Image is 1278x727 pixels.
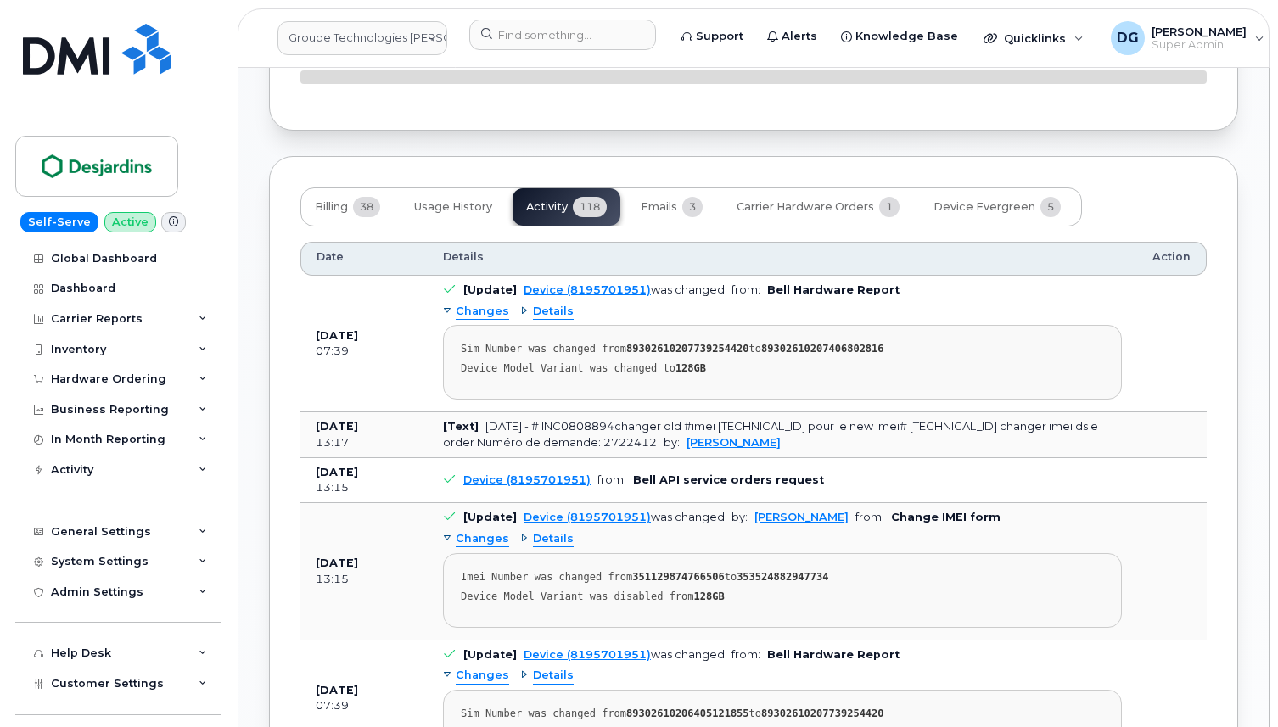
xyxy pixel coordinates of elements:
[731,283,760,296] span: from:
[641,200,677,214] span: Emails
[755,20,829,53] a: Alerts
[461,707,1104,720] div: Sim Number was changed from to
[316,344,412,359] div: 07:39
[1099,21,1276,55] div: Dmitrii Golovin
[524,648,651,661] a: Device (8195701951)
[461,590,1104,603] div: Device Model Variant was disabled from
[456,668,509,684] span: Changes
[315,200,348,214] span: Billing
[524,511,651,523] a: Device (8195701951)
[1152,38,1247,52] span: Super Admin
[731,648,760,661] span: from:
[1117,28,1139,48] span: DG
[633,473,824,486] b: Bell API service orders request
[524,283,651,296] a: Device (8195701951)
[463,511,517,523] b: [Update]
[463,283,517,296] b: [Update]
[696,28,743,45] span: Support
[767,648,900,661] b: Bell Hardware Report
[277,21,447,55] a: Groupe Technologies Desjardins
[316,572,412,587] div: 13:15
[731,511,748,523] span: by:
[463,648,517,661] b: [Update]
[879,197,900,217] span: 1
[461,362,1104,375] div: Device Model Variant was changed to
[443,249,484,265] span: Details
[694,590,725,602] strong: 128GB
[456,304,509,320] span: Changes
[664,436,680,449] span: by:
[675,362,706,374] strong: 128GB
[316,435,412,450] div: 13:17
[533,668,574,684] span: Details
[469,20,656,50] input: Find something...
[316,480,412,495] div: 13:15
[524,511,725,523] div: was changed
[782,28,817,45] span: Alerts
[316,466,358,478] b: [DATE]
[316,556,358,569] b: [DATE]
[316,684,358,696] b: [DATE]
[754,511,849,523] a: [PERSON_NAME]
[761,343,884,355] strong: 89302610207406802816
[317,249,344,265] span: Date
[461,571,1104,584] div: Imei Number was changed from to
[414,200,492,214] span: Usage History
[461,343,1104,355] div: Sim Number was changed from to
[632,571,724,583] strong: 351129874766506
[463,473,591,486] a: Device (8195701951)
[933,200,1035,214] span: Device Evergreen
[533,531,574,547] span: Details
[626,707,749,719] strong: 89302610206405121855
[1152,25,1247,38] span: [PERSON_NAME]
[855,28,958,45] span: Knowledge Base
[761,707,884,719] strong: 89302610207739254420
[855,511,884,523] span: from:
[533,304,574,320] span: Details
[443,420,1098,448] div: [DATE] - # INC0808894changer old #imei [TECHNICAL_ID] pour le new imei# [TECHNICAL_ID] changer im...
[891,511,1001,523] b: Change IMEI form
[1040,197,1061,217] span: 5
[316,420,358,433] b: [DATE]
[737,200,874,214] span: Carrier Hardware Orders
[443,420,479,433] b: [Text]
[597,473,626,486] span: from:
[456,531,509,547] span: Changes
[316,698,412,713] div: 07:39
[626,343,749,355] strong: 89302610207739254420
[1137,242,1207,276] th: Action
[972,21,1096,55] div: Quicklinks
[1004,31,1066,45] span: Quicklinks
[737,571,828,583] strong: 353524882947734
[524,283,725,296] div: was changed
[316,329,358,342] b: [DATE]
[524,648,725,661] div: was changed
[670,20,755,53] a: Support
[353,197,380,217] span: 38
[767,283,900,296] b: Bell Hardware Report
[682,197,703,217] span: 3
[687,436,781,449] a: [PERSON_NAME]
[829,20,970,53] a: Knowledge Base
